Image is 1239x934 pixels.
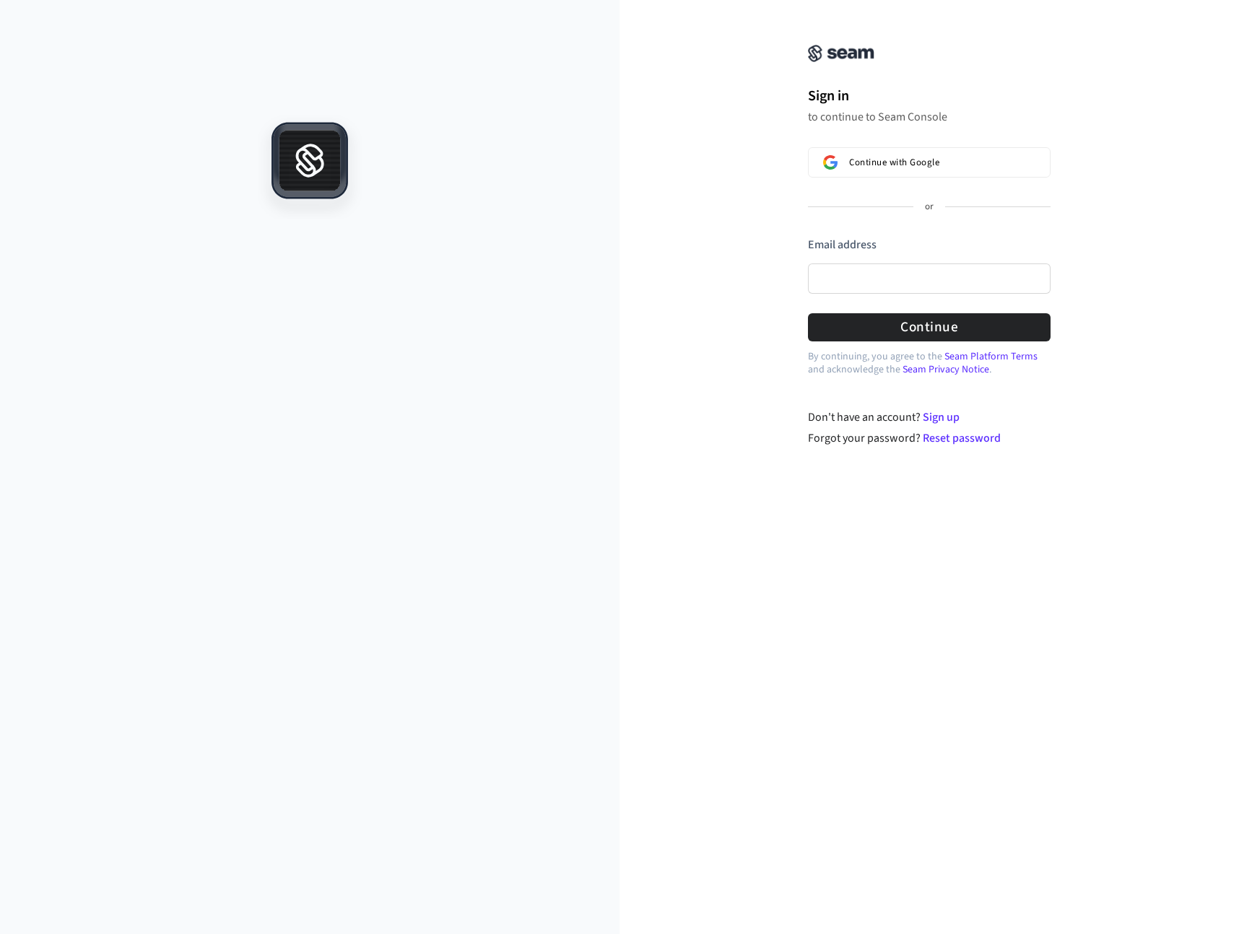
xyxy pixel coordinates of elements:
[808,350,1051,376] p: By continuing, you agree to the and acknowledge the .
[808,409,1051,426] div: Don't have an account?
[923,409,960,425] a: Sign up
[808,313,1051,341] button: Continue
[808,237,877,253] label: Email address
[808,110,1051,124] p: to continue to Seam Console
[903,362,989,377] a: Seam Privacy Notice
[808,45,874,62] img: Seam Console
[808,85,1051,107] h1: Sign in
[849,157,939,168] span: Continue with Google
[823,155,838,170] img: Sign in with Google
[944,349,1038,364] a: Seam Platform Terms
[808,147,1051,178] button: Sign in with GoogleContinue with Google
[923,430,1001,446] a: Reset password
[925,201,934,214] p: or
[808,429,1051,447] div: Forgot your password?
